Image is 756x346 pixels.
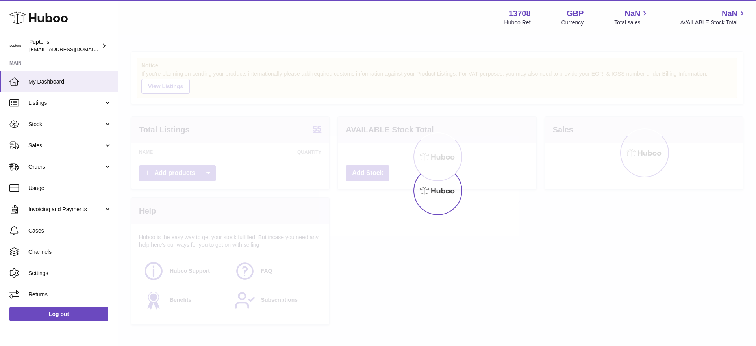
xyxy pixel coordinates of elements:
strong: GBP [567,8,584,19]
span: NaN [624,8,640,19]
span: NaN [722,8,737,19]
span: Total sales [614,19,649,26]
span: Orders [28,163,104,171]
span: Sales [28,142,104,149]
strong: 13708 [509,8,531,19]
span: Listings [28,99,104,107]
span: [EMAIL_ADDRESS][DOMAIN_NAME] [29,46,116,52]
span: Returns [28,291,112,298]
a: NaN AVAILABLE Stock Total [680,8,747,26]
span: Usage [28,184,112,192]
span: My Dashboard [28,78,112,86]
a: NaN Total sales [614,8,649,26]
span: AVAILABLE Stock Total [680,19,747,26]
span: Channels [28,248,112,256]
a: Log out [9,307,108,321]
span: Settings [28,270,112,277]
span: Stock [28,121,104,128]
div: Huboo Ref [504,19,531,26]
span: Invoicing and Payments [28,206,104,213]
span: Cases [28,227,112,234]
div: Puptons [29,38,100,53]
div: Currency [561,19,584,26]
img: internalAdmin-13708@internal.huboo.com [9,40,21,52]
